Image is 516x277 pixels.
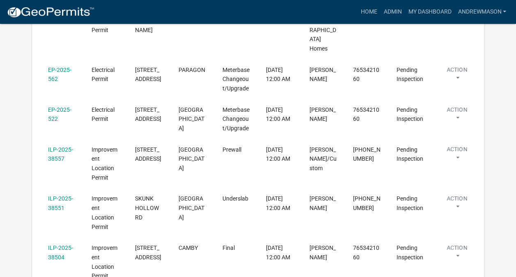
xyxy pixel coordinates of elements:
span: Electrical Permit [92,106,115,122]
span: 09/11/2025, 12:00 AM [266,195,290,211]
button: Action [440,194,474,215]
span: Underslab [222,195,248,202]
a: ILP-2025-38551 [48,195,73,211]
span: 2510 N LETTERMAN RD [135,67,161,83]
span: Pending Inspection [397,67,423,83]
span: MARTINSVILLE [179,106,204,132]
span: 317-260-3161 [353,146,381,162]
span: 09/11/2025, 12:00 AM [266,146,290,162]
span: Tim Goen [310,106,336,122]
span: 11621 N EAST DR [135,245,161,261]
span: SKUNK HOLLOW RD [135,195,159,221]
a: AndrewMason [454,4,509,20]
span: DENNIS CATELLIER [310,245,336,261]
span: Pending Inspection [397,245,423,261]
span: 09/11/2025, 12:00 AM [266,245,290,261]
a: My Dashboard [405,4,454,20]
a: Home [357,4,380,20]
span: 09/11/2025, 12:00 AM [266,106,290,122]
a: EP-2025-522 [48,106,71,122]
span: 7653421060 [353,67,379,83]
span: 7653421060 [353,245,379,261]
span: PARAGON [179,67,205,73]
span: Meterbase Changeout/Upgrade [222,106,249,132]
span: Improvement Location Permit [92,195,117,230]
button: Action [440,243,474,264]
span: 4570 LITTLE HURRICANE RD [135,106,161,122]
span: 7653421060 [353,106,379,122]
span: CAMBY [179,245,198,251]
a: EP-2025-562 [48,67,71,83]
a: ILP-2025-38504 [48,245,73,261]
span: 7274 GOAT HOLLOW RD [135,146,161,162]
span: Megan w/Custom [310,146,337,172]
button: Action [440,65,474,86]
span: Pending Inspection [397,195,423,211]
span: Final [222,245,234,251]
button: Action [440,105,474,126]
span: MARTINSVILLE [179,195,204,221]
button: Action [440,145,474,166]
span: Improvement Location Permit [92,146,117,181]
span: Pending Inspection [397,106,423,122]
a: ILP-2025-38557 [48,146,73,162]
span: Electrical Permit [92,67,115,83]
span: MARTINSVILLE [179,146,204,172]
span: RONAL GUY [310,67,336,83]
span: Meterbase Changeout/Upgrade [222,67,249,92]
span: Pending Inspection [397,146,423,162]
span: Cary McNeil [310,195,336,211]
span: Prewall [222,146,241,153]
span: 09/11/2025, 12:00 AM [266,67,290,83]
span: 317-590-5649 [353,195,381,211]
a: Admin [380,4,405,20]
